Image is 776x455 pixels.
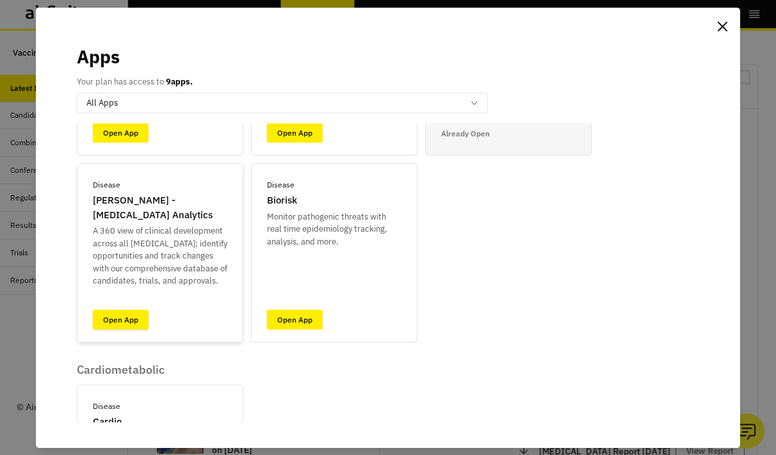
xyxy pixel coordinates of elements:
b: 9 apps. [166,76,193,87]
a: Open App [93,123,149,143]
a: Open App [267,123,323,143]
p: Disease [93,179,120,191]
p: Cardio [93,415,122,429]
p: All Apps [86,97,118,109]
p: A 360 view of clinical development across all [MEDICAL_DATA]; identify opportunities and track ch... [93,225,227,287]
p: Disease [93,401,120,412]
button: Close [712,17,732,37]
p: Apps [77,44,120,70]
p: Cardiometabolic [77,363,243,377]
p: Disease [267,179,295,191]
a: Open App [267,310,323,330]
p: [PERSON_NAME] - [MEDICAL_DATA] Analytics [93,193,227,222]
p: Biorisk [267,193,297,208]
a: Open App [93,310,149,330]
p: Already Open [441,128,490,140]
p: Monitor pathogenic threats with real time epidemiology tracking, analysis, and more. [267,211,401,248]
p: Your plan has access to [77,76,193,88]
